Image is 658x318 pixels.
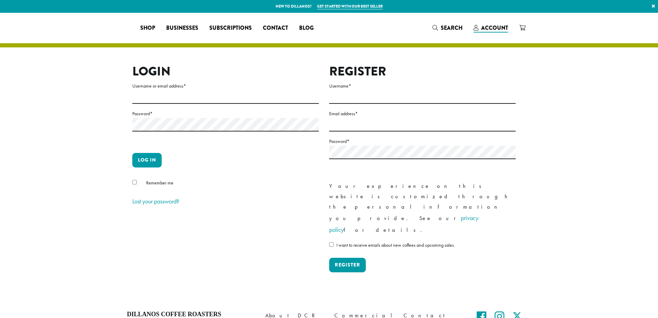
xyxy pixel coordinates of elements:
[132,153,162,167] button: Log in
[132,64,319,79] h2: Login
[329,214,478,234] a: privacy policy
[441,24,462,32] span: Search
[132,109,319,118] label: Password
[427,22,468,34] a: Search
[209,24,252,33] span: Subscriptions
[140,24,155,33] span: Shop
[329,181,516,236] p: Your experience on this website is customized through the personal information you provide. See o...
[263,24,288,33] span: Contact
[135,22,161,34] a: Shop
[329,137,516,146] label: Password
[329,258,366,272] button: Register
[132,82,319,90] label: Username or email address
[132,197,179,205] a: Lost your password?
[329,64,516,79] h2: Register
[166,24,198,33] span: Businesses
[329,109,516,118] label: Email address
[299,24,314,33] span: Blog
[336,242,455,248] span: I want to receive emails about new coffees and upcoming sales.
[481,24,508,32] span: Account
[329,82,516,90] label: Username
[146,180,173,186] span: Remember me
[329,242,334,247] input: I want to receive emails about new coffees and upcoming sales.
[317,3,383,9] a: Get started with our best seller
